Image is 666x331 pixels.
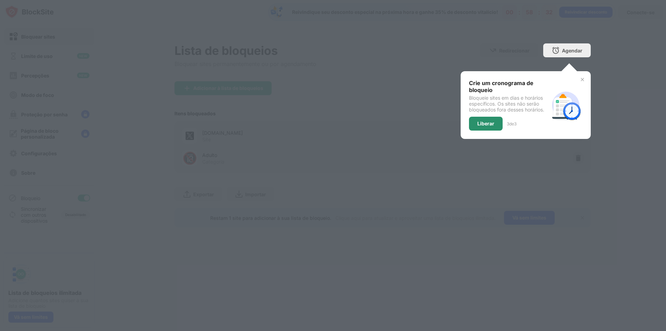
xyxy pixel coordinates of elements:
font: Bloqueie sites em dias e horários específicos. Os sites não serão bloqueados fora desses horários. [469,95,544,113]
font: 3 [507,121,509,126]
font: de [509,121,514,126]
font: 3 [514,121,516,126]
font: Agendar [562,48,582,53]
font: Crie um cronograma de bloqueio [469,80,533,93]
img: schedule.svg [549,89,582,122]
img: x-button.svg [580,77,585,82]
font: Liberar [477,121,494,126]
